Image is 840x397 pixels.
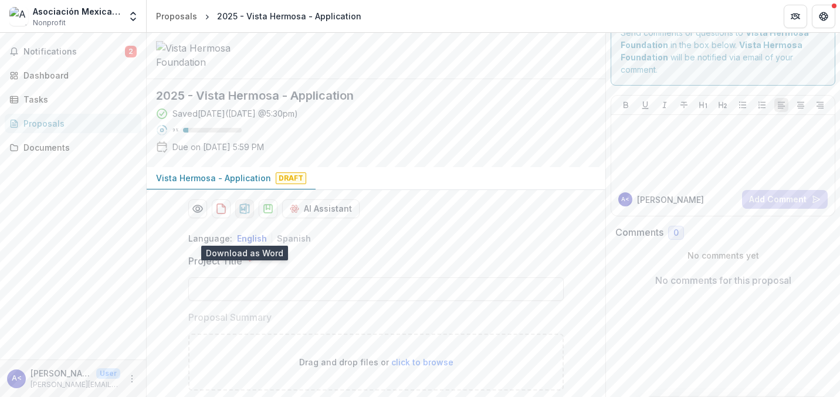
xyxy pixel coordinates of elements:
div: Send comments or questions to in the box below. will be notified via email of your comment. [611,16,835,86]
button: AI Assistant [282,199,360,218]
div: Alejandra Romero <alejandra.romero@amextra.org> [621,196,629,202]
p: No comments for this proposal [655,273,791,287]
div: Proposals [23,117,132,130]
p: 9 % [172,126,178,134]
button: download-proposal [235,199,254,218]
button: English [237,233,267,243]
a: Dashboard [5,66,141,85]
button: Notifications2 [5,42,141,61]
button: Strike [677,98,691,112]
button: Align Center [794,98,808,112]
button: Spanish [277,233,311,243]
div: Alejandra Romero <alejandra.romero@amextra.org> [12,375,22,382]
p: [PERSON_NAME][EMAIL_ADDRESS][PERSON_NAME][DOMAIN_NAME] [31,379,120,390]
h2: Comments [615,227,663,238]
p: Project Title [188,254,242,268]
button: Ordered List [755,98,769,112]
div: Tasks [23,93,132,106]
img: Vista Hermosa Foundation [156,41,273,69]
div: Asociación Mexicana de Transformación Rural y Urbana A.C (Amextra, Inc.) [33,5,120,18]
a: Tasks [5,90,141,109]
button: Get Help [812,5,835,28]
button: download-proposal [212,199,231,218]
button: Preview d880e70f-07f2-408a-8b3a-ab6d14e4e013-0.pdf [188,199,207,218]
a: Proposals [151,8,202,25]
button: Align Left [774,98,788,112]
span: Draft [276,172,306,184]
p: No comments yet [615,249,831,262]
button: Heading 1 [696,98,710,112]
button: Add Comment [742,190,828,209]
span: Nonprofit [33,18,66,28]
p: Drag and drop files or [299,356,453,368]
nav: breadcrumb [151,8,366,25]
div: Dashboard [23,69,132,82]
span: Notifications [23,47,125,57]
div: Documents [23,141,132,154]
a: Proposals [5,114,141,133]
span: 2 [125,46,137,57]
img: Asociación Mexicana de Transformación Rural y Urbana A.C (Amextra, Inc.) [9,7,28,26]
p: Due on [DATE] 5:59 PM [172,141,264,153]
span: click to browse [391,357,453,367]
div: Proposals [156,10,197,22]
button: More [125,372,139,386]
p: [PERSON_NAME] [637,194,704,206]
button: Italicize [658,98,672,112]
button: Bullet List [736,98,750,112]
div: 2025 - Vista Hermosa - Application [217,10,361,22]
button: Bold [619,98,633,112]
p: Proposal Summary [188,310,272,324]
button: Underline [638,98,652,112]
button: Heading 2 [716,98,730,112]
p: [PERSON_NAME] <[PERSON_NAME][EMAIL_ADDRESS][PERSON_NAME][DOMAIN_NAME]> [31,367,92,379]
p: Vista Hermosa - Application [156,172,271,184]
a: Documents [5,138,141,157]
span: 0 [673,228,679,238]
p: User [96,368,120,379]
h2: 2025 - Vista Hermosa - Application [156,89,577,103]
button: Align Right [813,98,827,112]
button: Open entity switcher [125,5,141,28]
div: Saved [DATE] ( [DATE] @ 5:30pm ) [172,107,298,120]
button: download-proposal [259,199,277,218]
button: Partners [784,5,807,28]
p: Language: [188,232,232,245]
